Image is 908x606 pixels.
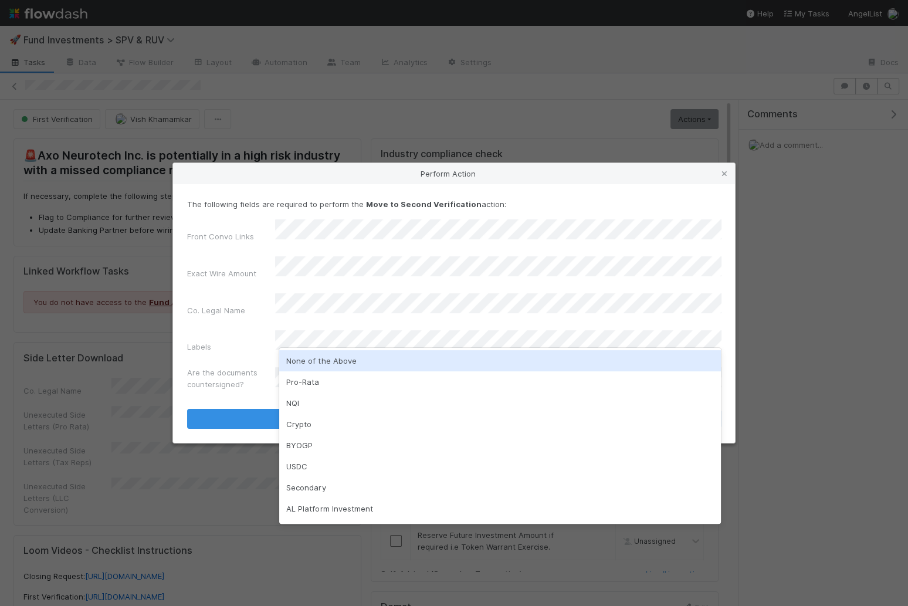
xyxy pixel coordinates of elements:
label: Co. Legal Name [187,304,245,316]
strong: Move to Second Verification [366,199,482,209]
div: None of the Above [279,350,721,371]
div: LLC/LP Investment [279,519,721,540]
label: Labels [187,341,211,353]
div: AL Platform Investment [279,498,721,519]
div: Pro-Rata [279,371,721,392]
div: Crypto [279,414,721,435]
button: Move to Second Verification [187,409,721,429]
p: The following fields are required to perform the action: [187,198,721,210]
div: Perform Action [173,163,735,184]
div: USDC [279,456,721,477]
label: Are the documents countersigned? [187,367,275,390]
div: NQI [279,392,721,414]
div: BYOGP [279,435,721,456]
div: Secondary [279,477,721,498]
label: Exact Wire Amount [187,268,256,279]
label: Front Convo Links [187,231,254,242]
